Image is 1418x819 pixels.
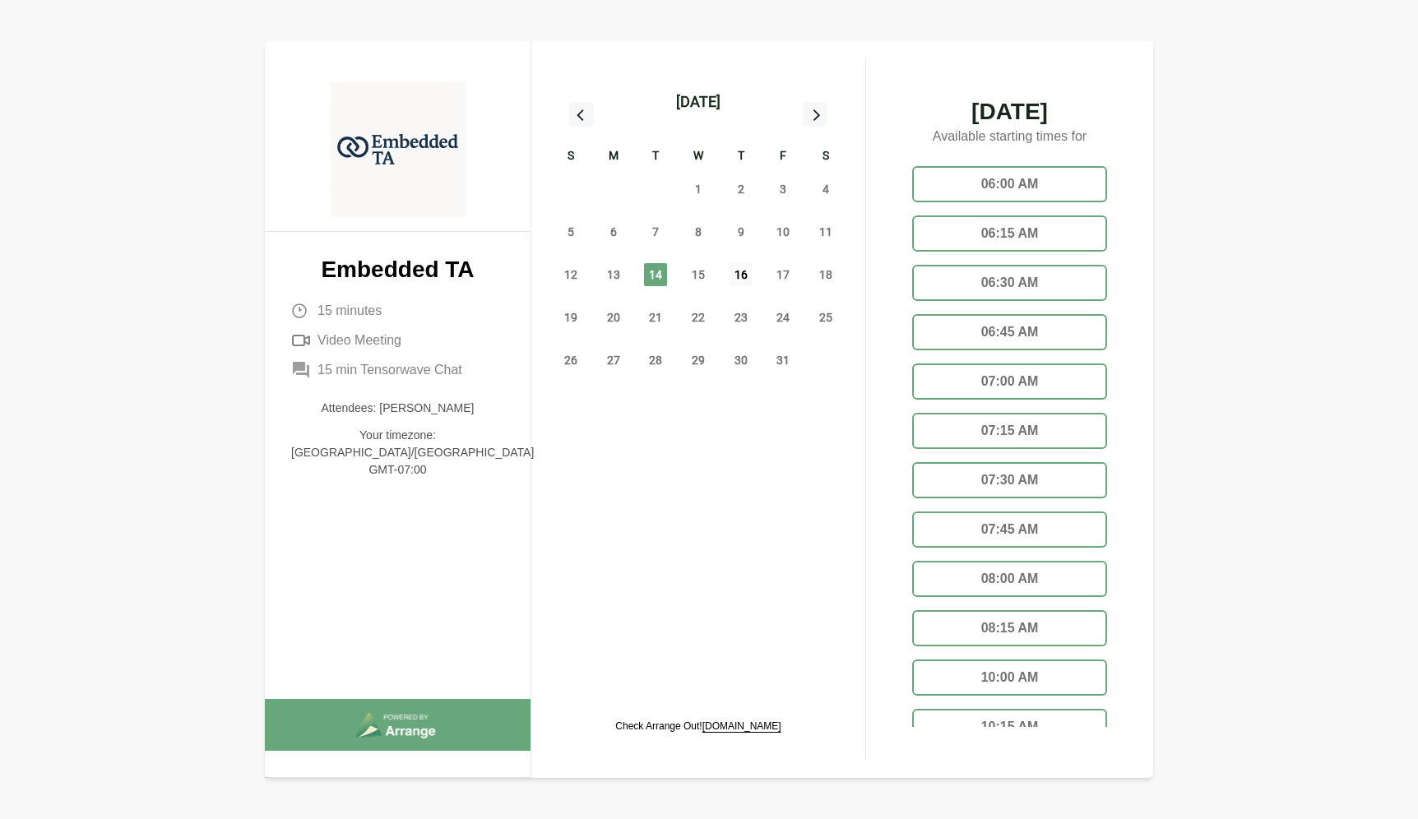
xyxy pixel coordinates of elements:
span: Thursday, October 9, 2025 [730,220,753,243]
span: Monday, October 13, 2025 [602,263,625,286]
div: S [549,146,592,168]
span: 15 minutes [317,301,382,321]
span: Wednesday, October 22, 2025 [687,306,710,329]
span: Video Meeting [317,331,401,350]
span: Saturday, October 4, 2025 [814,178,837,201]
span: Wednesday, October 29, 2025 [687,349,710,372]
div: 07:15 AM [912,413,1107,449]
span: [DATE] [899,100,1120,123]
div: 07:45 AM [912,511,1107,548]
div: 10:15 AM [912,709,1107,745]
span: Wednesday, October 8, 2025 [687,220,710,243]
span: Monday, October 27, 2025 [602,349,625,372]
span: Sunday, October 26, 2025 [559,349,582,372]
div: 08:00 AM [912,561,1107,597]
div: [DATE] [676,90,721,113]
span: Friday, October 24, 2025 [772,306,795,329]
span: Monday, October 6, 2025 [602,220,625,243]
div: S [804,146,847,168]
span: Thursday, October 30, 2025 [730,349,753,372]
div: M [592,146,635,168]
span: Tuesday, October 7, 2025 [644,220,667,243]
div: F [762,146,805,168]
span: Saturday, October 18, 2025 [814,263,837,286]
span: Friday, October 17, 2025 [772,263,795,286]
div: 06:00 AM [912,166,1107,202]
div: 08:15 AM [912,610,1107,646]
div: 10:00 AM [912,659,1107,696]
div: T [720,146,762,168]
div: 06:45 AM [912,314,1107,350]
p: Attendees: [PERSON_NAME] [291,400,504,417]
span: Friday, October 10, 2025 [772,220,795,243]
span: Thursday, October 2, 2025 [730,178,753,201]
div: 07:30 AM [912,462,1107,498]
div: W [677,146,720,168]
p: Embedded TA [291,258,504,281]
span: Thursday, October 23, 2025 [730,306,753,329]
span: Sunday, October 12, 2025 [559,263,582,286]
span: Sunday, October 5, 2025 [559,220,582,243]
span: 15 min Tensorwave Chat [317,360,462,380]
div: 07:00 AM [912,363,1107,400]
p: Check Arrange Out! [615,720,781,733]
a: [DOMAIN_NAME] [702,720,781,732]
span: Thursday, October 16, 2025 [730,263,753,286]
span: Friday, October 31, 2025 [772,349,795,372]
span: Monday, October 20, 2025 [602,306,625,329]
span: Tuesday, October 14, 2025 [644,263,667,286]
span: Wednesday, October 15, 2025 [687,263,710,286]
p: Your timezone: [GEOGRAPHIC_DATA]/[GEOGRAPHIC_DATA] GMT-07:00 [291,427,504,479]
div: T [634,146,677,168]
span: Friday, October 3, 2025 [772,178,795,201]
span: Wednesday, October 1, 2025 [687,178,710,201]
span: Saturday, October 11, 2025 [814,220,837,243]
span: Saturday, October 25, 2025 [814,306,837,329]
p: Available starting times for [899,123,1120,153]
span: Sunday, October 19, 2025 [559,306,582,329]
span: Tuesday, October 28, 2025 [644,349,667,372]
div: 06:30 AM [912,265,1107,301]
span: Tuesday, October 21, 2025 [644,306,667,329]
div: 06:15 AM [912,215,1107,252]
